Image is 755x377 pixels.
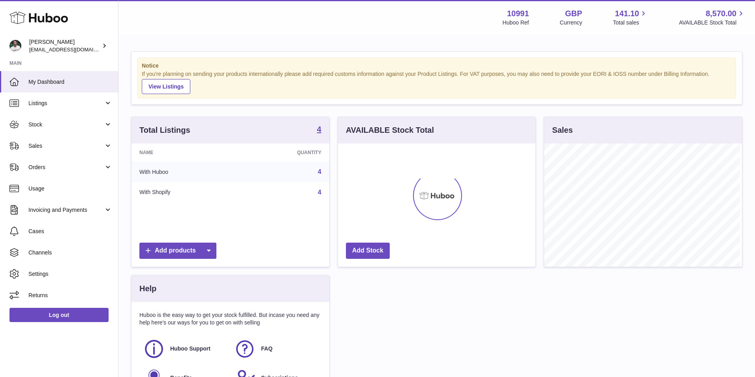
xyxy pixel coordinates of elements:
div: [PERSON_NAME] [29,38,100,53]
span: Invoicing and Payments [28,206,104,214]
a: Add products [139,243,216,259]
span: Listings [28,100,104,107]
span: Returns [28,292,112,299]
span: Orders [28,164,104,171]
h3: Sales [552,125,573,136]
strong: 10991 [507,8,529,19]
h3: AVAILABLE Stock Total [346,125,434,136]
span: My Dashboard [28,78,112,86]
a: Add Stock [346,243,390,259]
span: Usage [28,185,112,192]
span: [EMAIL_ADDRESS][DOMAIN_NAME] [29,46,116,53]
strong: GBP [565,8,582,19]
a: 8,570.00 AVAILABLE Stock Total [679,8,746,26]
td: With Huboo [131,162,238,182]
th: Name [131,143,238,162]
a: 4 [318,189,321,196]
strong: 4 [317,125,321,133]
a: 141.10 Total sales [613,8,648,26]
a: Huboo Support [143,338,226,360]
a: View Listings [142,79,190,94]
div: Currency [560,19,582,26]
a: 4 [318,168,321,175]
span: Channels [28,249,112,256]
span: 8,570.00 [706,8,736,19]
div: If you're planning on sending your products internationally please add required customs informati... [142,70,732,94]
strong: Notice [142,62,732,70]
span: Stock [28,121,104,128]
th: Quantity [238,143,329,162]
a: FAQ [234,338,317,360]
span: Total sales [613,19,648,26]
span: Settings [28,270,112,278]
h3: Total Listings [139,125,190,136]
td: With Shopify [131,182,238,203]
span: FAQ [261,345,272,352]
span: Cases [28,228,112,235]
a: Log out [9,308,109,322]
h3: Help [139,283,156,294]
span: 141.10 [615,8,639,19]
span: Sales [28,142,104,150]
span: AVAILABLE Stock Total [679,19,746,26]
p: Huboo is the easy way to get your stock fulfilled. But incase you need any help here's our ways f... [139,311,321,326]
a: 4 [317,125,321,135]
span: Huboo Support [170,345,210,352]
div: Huboo Ref [503,19,529,26]
img: internalAdmin-10991@internal.huboo.com [9,40,21,52]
